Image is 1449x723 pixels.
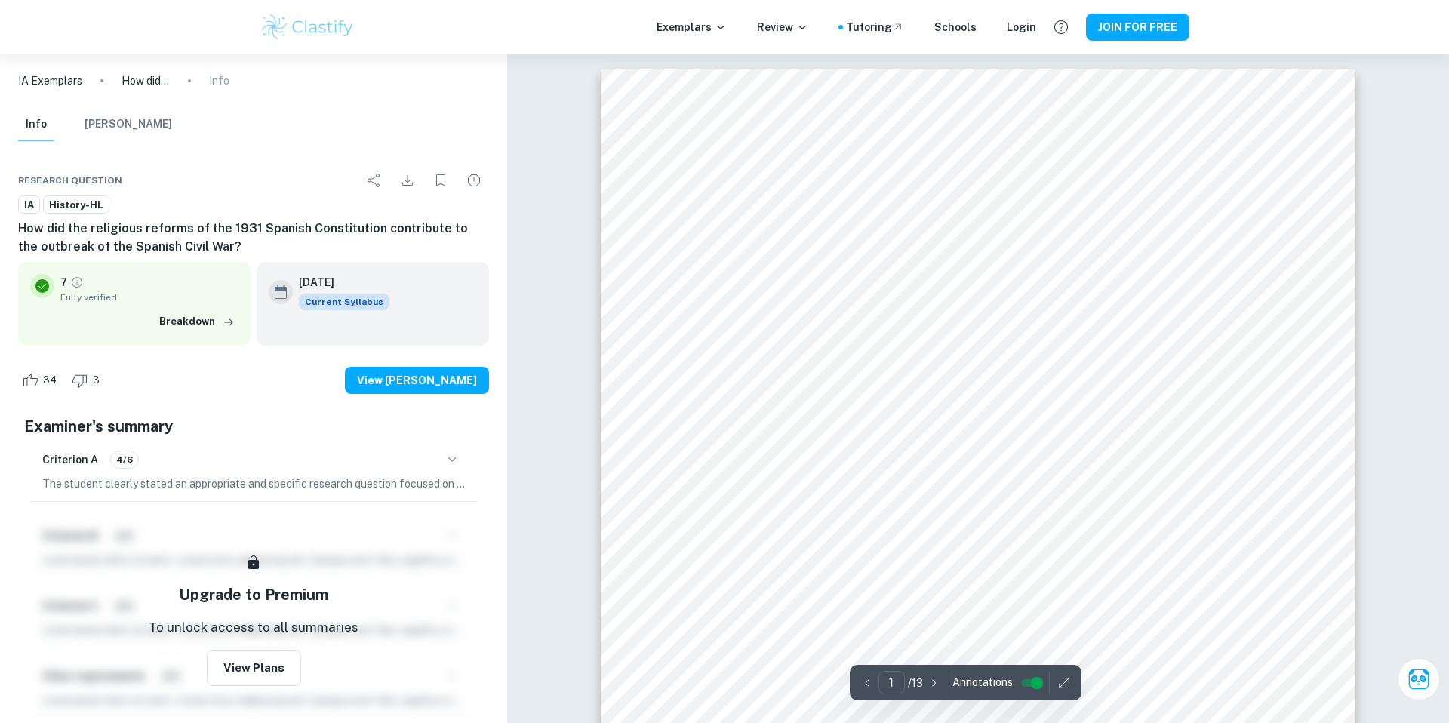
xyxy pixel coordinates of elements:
[18,368,65,392] div: Like
[934,19,977,35] a: Schools
[18,195,40,214] a: IA
[19,198,39,213] span: IA
[43,195,109,214] a: History-HL
[60,291,238,304] span: Fully verified
[952,675,1013,691] span: Annotations
[85,108,172,141] button: [PERSON_NAME]
[70,275,84,289] a: Grade fully verified
[1007,19,1036,35] a: Login
[122,72,170,89] p: How did the religious reforms of the 1931 Spanish Constitution contribute to the outbreak of the ...
[426,165,456,195] div: Bookmark
[18,108,54,141] button: Info
[1086,14,1189,41] button: JOIN FOR FREE
[908,675,923,691] p: / 13
[1398,658,1440,700] button: Ask Clai
[392,165,423,195] div: Download
[18,174,122,187] span: Research question
[299,294,389,310] span: Current Syllabus
[657,19,727,35] p: Exemplars
[24,415,483,438] h5: Examiner's summary
[149,618,358,638] p: To unlock access to all summaries
[68,368,108,392] div: Dislike
[60,274,67,291] p: 7
[42,451,98,468] h6: Criterion A
[85,373,108,388] span: 3
[359,165,389,195] div: Share
[207,650,301,686] button: View Plans
[42,475,465,492] p: The student clearly stated an appropriate and specific research question focused on the relations...
[111,453,138,466] span: 4/6
[155,310,238,333] button: Breakdown
[18,72,82,89] a: IA Exemplars
[299,294,389,310] div: This exemplar is based on the current syllabus. Feel free to refer to it for inspiration/ideas wh...
[35,373,65,388] span: 34
[459,165,489,195] div: Report issue
[299,274,377,291] h6: [DATE]
[1048,14,1074,40] button: Help and Feedback
[345,367,489,394] button: View [PERSON_NAME]
[260,12,355,42] img: Clastify logo
[757,19,808,35] p: Review
[44,198,109,213] span: History-HL
[179,583,328,606] h5: Upgrade to Premium
[846,19,904,35] a: Tutoring
[209,72,229,89] p: Info
[18,220,489,256] h6: How did the religious reforms of the 1931 Spanish Constitution contribute to the outbreak of the ...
